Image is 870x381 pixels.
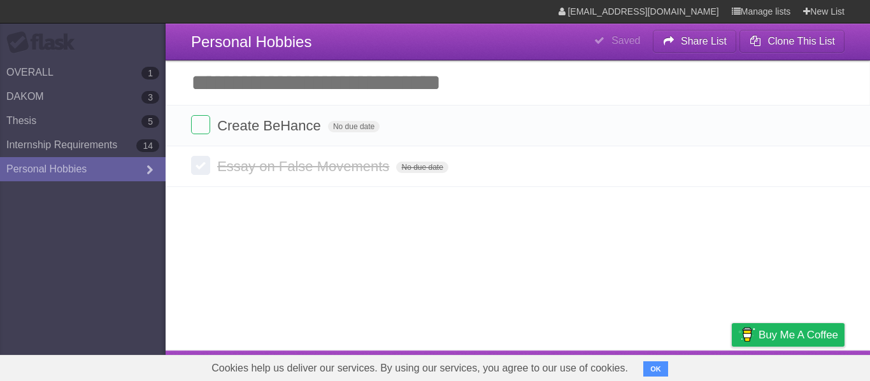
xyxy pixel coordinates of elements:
[217,158,392,174] span: Essay on False Movements
[191,33,311,50] span: Personal Hobbies
[141,91,159,104] b: 3
[562,354,589,378] a: About
[681,36,727,46] b: Share List
[136,139,159,152] b: 14
[141,115,159,128] b: 5
[643,361,668,377] button: OK
[199,356,641,381] span: Cookies help us deliver our services. By using our services, you agree to our use of cookies.
[611,35,640,46] b: Saved
[191,156,210,175] label: Done
[604,354,656,378] a: Developers
[739,30,845,53] button: Clone This List
[759,324,838,346] span: Buy me a coffee
[672,354,700,378] a: Terms
[141,67,159,80] b: 1
[767,36,835,46] b: Clone This List
[217,118,324,134] span: Create BeHance
[328,121,380,132] span: No due date
[732,323,845,347] a: Buy me a coffee
[715,354,748,378] a: Privacy
[396,162,448,173] span: No due date
[191,115,210,134] label: Done
[738,324,755,345] img: Buy me a coffee
[653,30,737,53] button: Share List
[6,31,83,54] div: Flask
[764,354,845,378] a: Suggest a feature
